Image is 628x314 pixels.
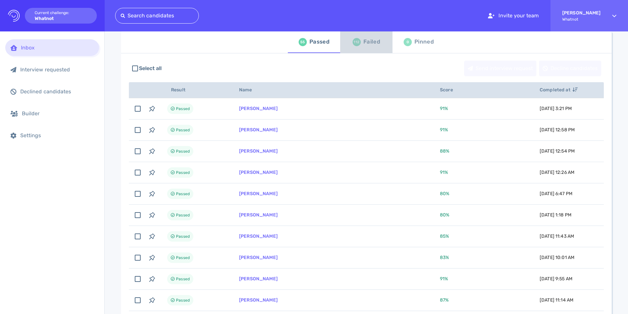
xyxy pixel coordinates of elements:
[440,255,449,260] span: 83 %
[176,147,190,155] span: Passed
[540,191,572,196] span: [DATE] 6:47 PM
[20,132,94,139] div: Settings
[440,276,448,282] span: 91 %
[21,45,94,51] div: Inbox
[176,254,190,262] span: Passed
[540,297,573,303] span: [DATE] 11:14 AM
[464,61,536,76] button: Send interview request
[239,127,278,133] a: [PERSON_NAME]
[440,191,449,196] span: 80 %
[440,233,449,239] span: 85 %
[540,233,574,239] span: [DATE] 11:43 AM
[176,190,190,198] span: Passed
[440,148,449,154] span: 88 %
[239,191,278,196] a: [PERSON_NAME]
[176,126,190,134] span: Passed
[176,105,190,113] span: Passed
[540,276,572,282] span: [DATE] 9:55 AM
[309,37,329,47] div: Passed
[404,38,412,46] div: 0
[540,127,575,133] span: [DATE] 12:58 PM
[363,37,380,47] div: Failed
[539,61,601,76] button: Decline candidates
[414,37,434,47] div: Pinned
[539,61,601,76] div: Decline candidates
[353,38,361,46] div: 112
[440,127,448,133] span: 91 %
[540,87,578,93] span: Completed at
[176,232,190,240] span: Passed
[20,88,94,95] div: Declined candidates
[20,66,94,73] div: Interview requested
[540,255,574,260] span: [DATE] 10:01 AM
[239,106,278,111] a: [PERSON_NAME]
[176,169,190,176] span: Passed
[239,148,278,154] a: [PERSON_NAME]
[176,296,190,304] span: Passed
[464,61,536,76] div: Send interview request
[159,82,231,98] th: Result
[139,65,162,72] span: Select all
[239,212,278,218] a: [PERSON_NAME]
[440,87,460,93] span: Score
[440,170,448,175] span: 91 %
[239,276,278,282] a: [PERSON_NAME]
[440,297,449,303] span: 87 %
[562,17,601,22] span: Whatnot
[440,106,448,111] span: 91 %
[176,211,190,219] span: Passed
[239,233,278,239] a: [PERSON_NAME]
[540,106,572,111] span: [DATE] 3:21 PM
[540,170,574,175] span: [DATE] 12:26 AM
[440,212,449,218] span: 80 %
[299,38,307,46] div: 55
[176,275,190,283] span: Passed
[22,110,94,117] div: Builder
[239,87,259,93] span: Name
[540,148,575,154] span: [DATE] 12:54 PM
[239,297,278,303] a: [PERSON_NAME]
[562,10,601,16] strong: [PERSON_NAME]
[239,170,278,175] a: [PERSON_NAME]
[540,212,571,218] span: [DATE] 1:18 PM
[239,255,278,260] a: [PERSON_NAME]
